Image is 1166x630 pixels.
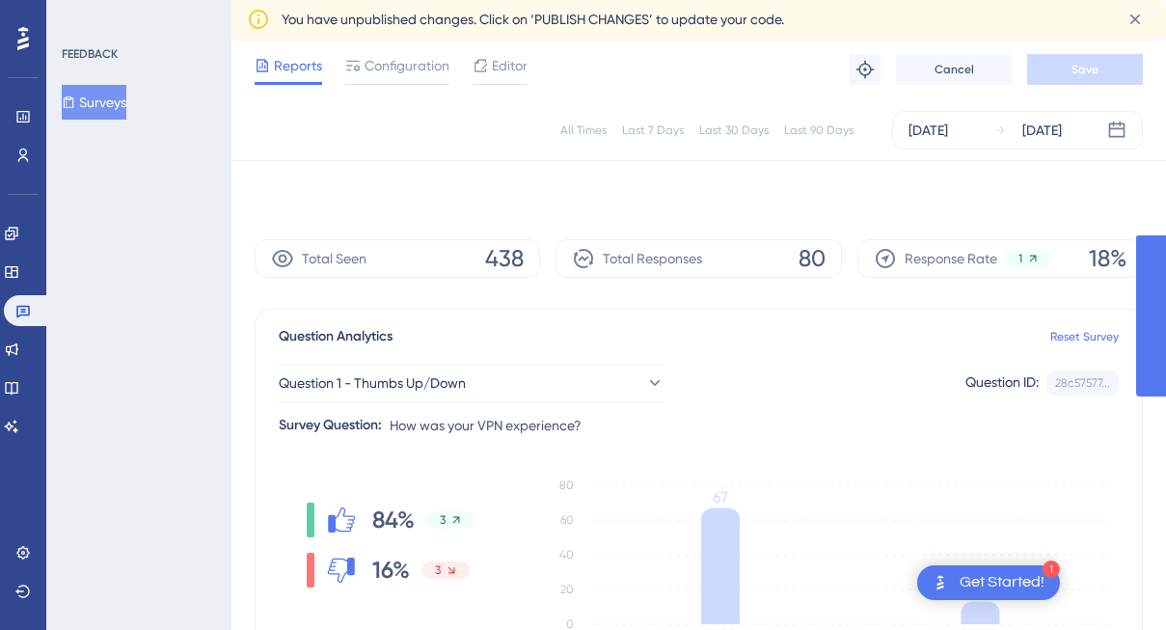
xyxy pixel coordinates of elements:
[559,479,574,492] tspan: 80
[560,513,574,527] tspan: 60
[492,54,528,77] span: Editor
[1089,243,1126,274] span: 18%
[279,414,382,437] div: Survey Question:
[799,243,826,274] span: 80
[960,572,1044,593] div: Get Started!
[1018,251,1022,266] span: 1
[1022,119,1062,142] div: [DATE]
[905,247,997,270] span: Response Rate
[560,123,607,138] div: All Times
[1027,54,1143,85] button: Save
[974,583,987,601] tspan: 13
[1071,62,1098,77] span: Save
[559,548,574,562] tspan: 40
[784,123,854,138] div: Last 90 Days
[560,583,574,596] tspan: 20
[1050,329,1119,344] a: Reset Survey
[935,62,974,77] span: Cancel
[699,123,769,138] div: Last 30 Days
[908,119,948,142] div: [DATE]
[929,571,952,594] img: launcher-image-alternative-text
[1043,561,1060,578] div: 1
[390,414,582,437] span: How was your VPN experience?
[440,512,446,528] span: 3
[365,54,449,77] span: Configuration
[302,247,366,270] span: Total Seen
[435,562,441,578] span: 3
[274,54,322,77] span: Reports
[279,371,466,395] span: Question 1 - Thumbs Up/Down
[372,555,410,586] span: 16%
[713,488,728,507] tspan: 67
[917,565,1060,600] div: Open Get Started! checklist, remaining modules: 1
[965,370,1039,396] div: Question ID:
[1055,375,1110,391] div: 28c57577...
[485,243,524,274] span: 438
[279,364,664,402] button: Question 1 - Thumbs Up/Down
[603,247,702,270] span: Total Responses
[622,123,684,138] div: Last 7 Days
[282,8,784,31] span: You have unpublished changes. Click on ‘PUBLISH CHANGES’ to update your code.
[62,85,126,120] button: Surveys
[279,325,393,348] span: Question Analytics
[1085,554,1143,612] iframe: UserGuiding AI Assistant Launcher
[896,54,1012,85] button: Cancel
[62,46,118,62] div: FEEDBACK
[372,505,415,535] span: 84%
